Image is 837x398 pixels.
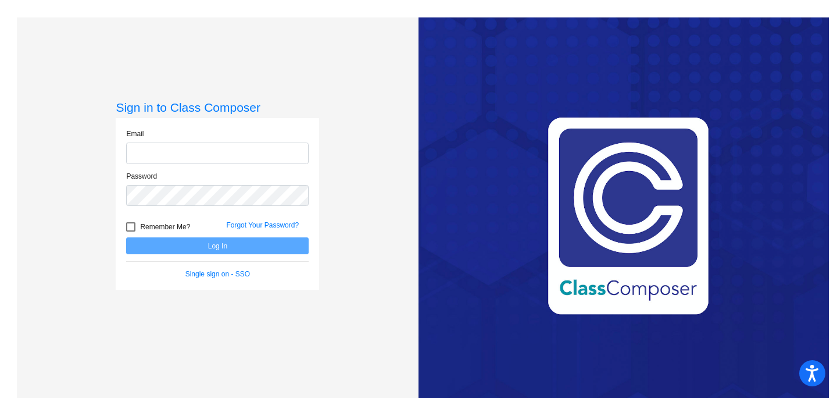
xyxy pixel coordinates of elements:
[126,237,309,254] button: Log In
[140,220,190,234] span: Remember Me?
[126,171,157,182] label: Password
[126,129,144,139] label: Email
[116,100,319,115] h3: Sign in to Class Composer
[185,270,250,278] a: Single sign on - SSO
[226,221,299,229] a: Forgot Your Password?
